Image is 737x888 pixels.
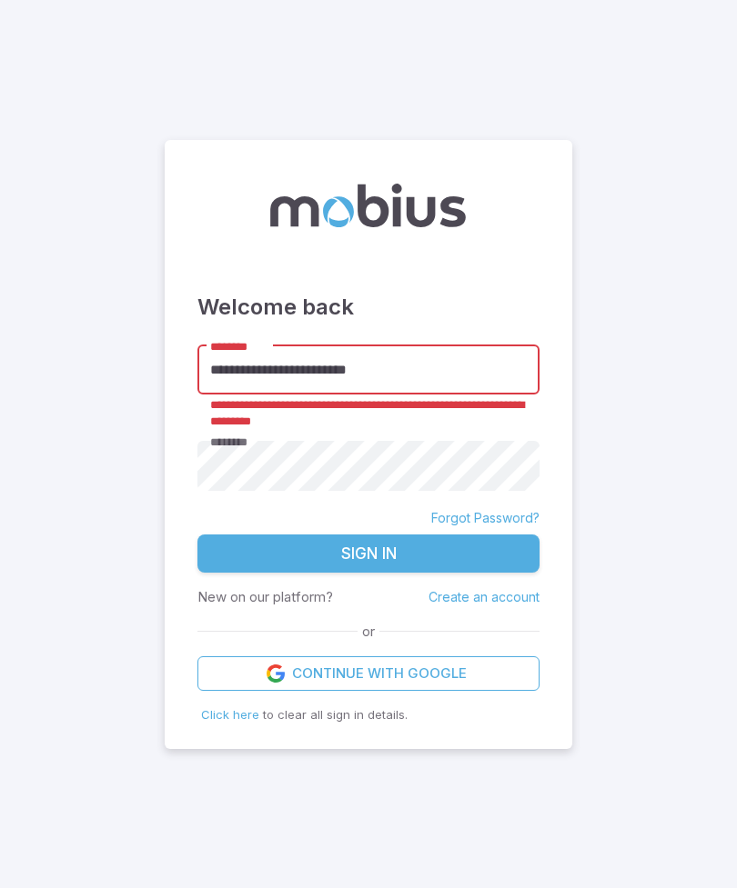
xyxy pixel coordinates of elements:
[197,534,540,573] button: Sign In
[197,587,333,607] p: New on our platform?
[431,509,540,527] a: Forgot Password?
[201,705,536,723] p: to clear all sign in details.
[358,622,379,642] span: or
[197,291,540,324] h3: Welcome back
[201,707,259,722] span: Click here
[197,656,540,691] a: Continue with Google
[429,589,540,604] a: Create an account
